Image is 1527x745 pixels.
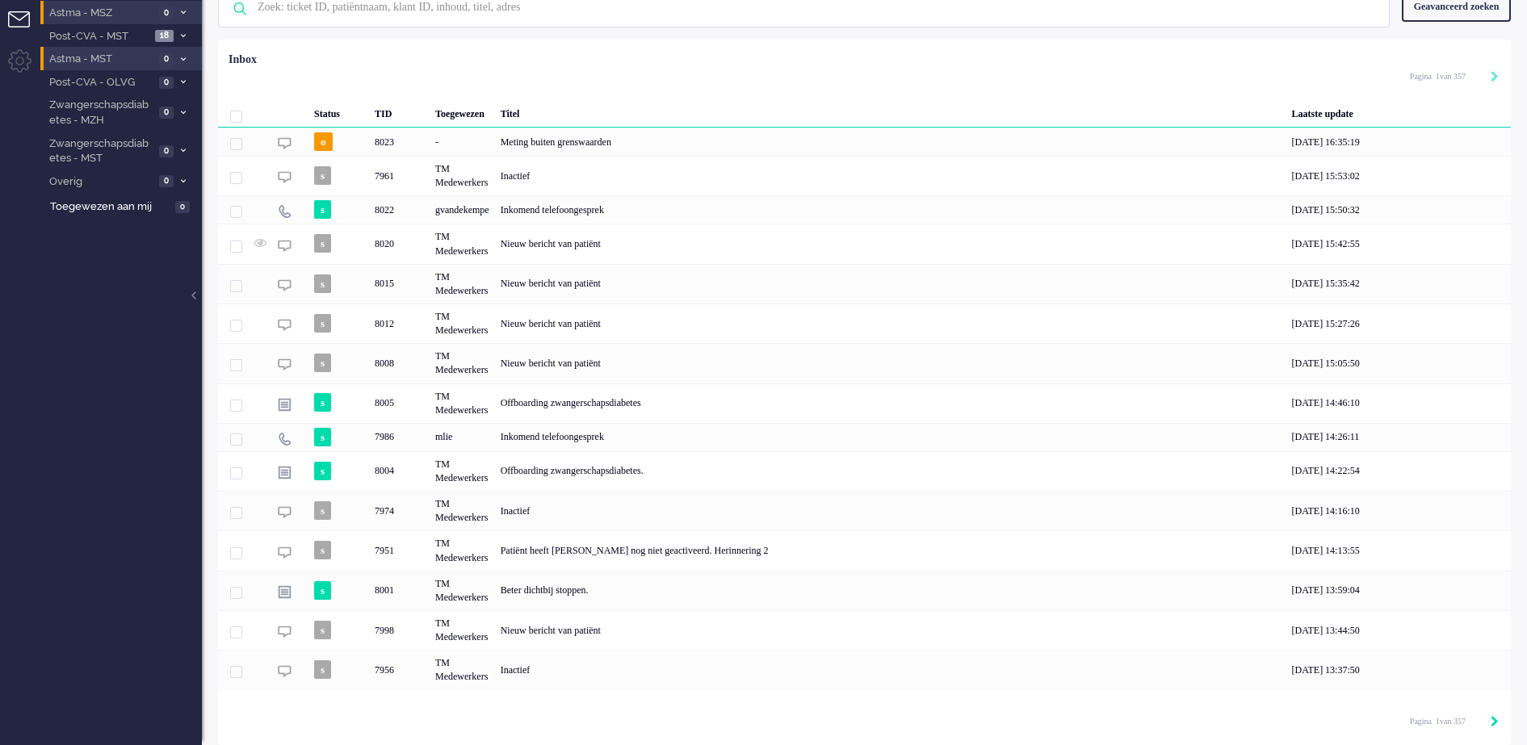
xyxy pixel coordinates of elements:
div: TM Medewerkers [430,383,495,423]
span: 0 [159,175,174,187]
div: Status [308,95,369,128]
div: 7974 [218,491,1511,530]
div: 7956 [218,650,1511,689]
img: ic_chat_grey.svg [278,170,292,184]
li: Admin menu [8,49,44,86]
span: Post-CVA - MST [47,29,150,44]
img: ic_chat_grey.svg [278,546,292,559]
div: 8020 [218,224,1511,263]
span: s [314,314,331,333]
div: TM Medewerkers [430,224,495,263]
span: s [314,541,331,559]
div: 7961 [218,156,1511,195]
div: Titel [495,95,1286,128]
span: s [314,428,331,446]
span: Astma - MSZ [47,6,154,21]
div: 8022 [369,195,430,224]
div: Toegewezen [430,95,495,128]
div: Nieuw bericht van patiënt [495,343,1286,383]
div: 7961 [369,156,430,195]
div: TM Medewerkers [430,264,495,303]
div: 7951 [218,530,1511,570]
span: s [314,234,331,253]
div: [DATE] 14:46:10 [1286,383,1511,423]
div: gvandekempe [430,195,495,224]
span: Zwangerschapsdiabetes - MZH [47,98,154,128]
span: o [314,132,333,151]
img: ic_chat_grey.svg [278,505,292,519]
span: s [314,660,331,679]
span: s [314,581,331,600]
div: TM Medewerkers [430,343,495,383]
img: ic_chat_grey.svg [278,625,292,638]
img: ic_telephone_grey.svg [278,432,292,446]
div: Offboarding zwangerschapsdiabetes [495,383,1286,423]
img: ic_chat_grey.svg [278,136,292,150]
div: TID [369,95,430,128]
div: Next [1491,714,1499,730]
div: 8008 [218,343,1511,383]
span: s [314,200,331,219]
div: Nieuw bericht van patiënt [495,264,1286,303]
span: 0 [159,53,174,65]
div: Pagination [1410,709,1499,733]
div: TM Medewerkers [430,156,495,195]
div: 8005 [369,383,430,423]
input: Page [1432,716,1440,727]
span: 0 [159,7,174,19]
div: [DATE] 15:05:50 [1286,343,1511,383]
div: 7956 [369,650,430,689]
div: 8012 [369,303,430,343]
div: Inkomend telefoongesprek [495,423,1286,451]
div: [DATE] 15:35:42 [1286,264,1511,303]
div: Beter dichtbij stoppen. [495,571,1286,610]
span: Post-CVA - OLVG [47,75,154,90]
img: ic_chat_grey.svg [278,318,292,332]
div: 7998 [369,610,430,650]
img: ic_note_grey.svg [278,585,292,599]
input: Page [1432,71,1440,82]
div: [DATE] 15:53:02 [1286,156,1511,195]
img: ic_telephone_grey.svg [278,204,292,218]
div: Inbox [229,52,257,68]
div: 8015 [218,264,1511,303]
div: 8023 [369,128,430,156]
span: 0 [159,77,174,89]
div: Inactief [495,491,1286,530]
img: ic_note_grey.svg [278,466,292,479]
div: Pagination [1410,64,1499,88]
div: 8015 [369,264,430,303]
li: Tickets menu [8,11,44,48]
div: [DATE] 15:27:26 [1286,303,1511,343]
div: Inactief [495,650,1286,689]
div: 7986 [218,423,1511,451]
div: 8004 [218,451,1511,491]
img: ic_chat_grey.svg [278,239,292,253]
div: Laatste update [1286,95,1511,128]
div: TM Medewerkers [430,451,495,491]
div: 7986 [369,423,430,451]
div: [DATE] 13:37:50 [1286,650,1511,689]
a: Toegewezen aan mij 0 [47,197,202,215]
span: s [314,393,331,412]
div: 8020 [369,224,430,263]
div: 8022 [218,195,1511,224]
div: [DATE] 13:59:04 [1286,571,1511,610]
div: Meting buiten grenswaarden [495,128,1286,156]
span: Astma - MST [47,52,154,67]
div: mlie [430,423,495,451]
span: Overig [47,174,154,190]
span: s [314,274,331,293]
span: 18 [155,30,174,42]
div: 8008 [369,343,430,383]
div: [DATE] 16:35:19 [1286,128,1511,156]
span: 0 [159,107,174,119]
span: s [314,462,331,480]
div: [DATE] 13:44:50 [1286,610,1511,650]
div: Inkomend telefoongesprek [495,195,1286,224]
div: Inactief [495,156,1286,195]
div: [DATE] 14:26:11 [1286,423,1511,451]
img: ic_chat_grey.svg [278,664,292,678]
div: TM Medewerkers [430,610,495,650]
img: ic_note_grey.svg [278,398,292,412]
